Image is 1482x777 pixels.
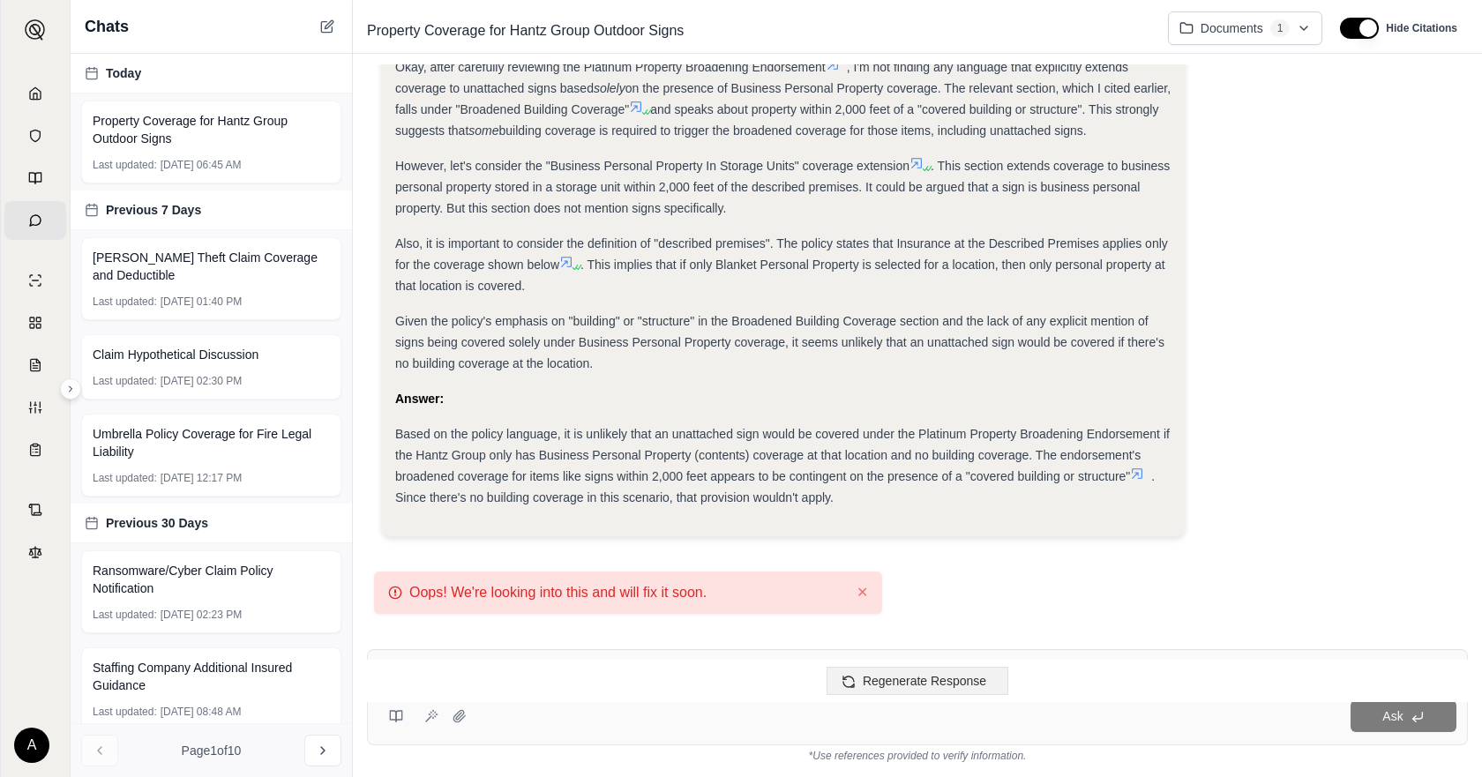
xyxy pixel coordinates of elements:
button: Expand sidebar [60,378,81,400]
a: Prompt Library [4,159,66,198]
a: Documents Vault [4,116,66,155]
em: some [468,123,498,138]
span: [DATE] 02:23 PM [161,608,242,622]
a: Custom Report [4,388,66,427]
span: However, let's consider the "Business Personal Property In Storage Units" coverage extension [395,159,909,173]
span: Oops! We're looking into this and will fix it soon. [409,582,707,603]
strong: Answer: [395,392,444,406]
span: Given the policy's emphasis on "building" or "structure" in the Broadened Building Coverage secti... [395,314,1164,370]
a: Chat [4,201,66,240]
span: and speaks about property within 2,000 feet of a "covered building or structure". This strongly s... [395,102,1158,138]
span: on the presence of Business Personal Property coverage. The relevant section, which I cited earli... [395,81,1171,116]
span: Page 1 of 10 [182,742,242,759]
span: [DATE] 12:17 PM [161,471,242,485]
a: Policy Comparisons [4,303,66,342]
span: [DATE] 08:48 AM [161,705,242,719]
span: 1 [1270,19,1291,37]
button: Documents1 [1168,11,1323,45]
button: Regenerate Response [827,667,1008,695]
span: Ransomware/Cyber Claim Policy Notification [93,562,330,597]
button: New Chat [317,16,338,37]
span: Chats [85,14,129,39]
span: Okay, after carefully reviewing the Platinum Property Broadening Endorsement [395,60,826,74]
span: building coverage is required to trigger the broadened coverage for those items, including unatta... [499,123,1087,138]
span: [DATE] 02:30 PM [161,374,242,388]
div: Edit Title [360,17,1154,45]
span: Documents [1201,19,1263,37]
button: Ask [1351,700,1456,732]
em: solely [594,81,625,95]
div: *Use references provided to verify information. [367,745,1468,763]
span: Property Coverage for Hantz Group Outdoor Signs [360,17,691,45]
span: . This implies that if only Blanket Personal Property is selected for a location, then only perso... [395,258,1165,293]
span: Previous 7 Days [106,201,201,219]
span: Last updated: [93,158,157,172]
span: [DATE] 06:45 AM [161,158,242,172]
button: ✕ [857,582,868,603]
span: Property Coverage for Hantz Group Outdoor Signs [93,112,330,147]
span: . This section extends coverage to business personal property stored in a storage unit within 2,0... [395,159,1170,215]
span: Staffing Company Additional Insured Guidance [93,659,330,694]
span: Ask [1382,709,1403,723]
button: Expand sidebar [18,12,53,48]
span: . Since there's no building coverage in this scenario, that provision wouldn't apply. [395,469,1155,504]
a: Single Policy [4,261,66,300]
span: Last updated: [93,471,157,485]
span: Last updated: [93,608,157,622]
a: Claim Coverage [4,346,66,385]
span: Umbrella Policy Coverage for Fire Legal Liability [93,425,330,460]
span: Previous 30 Days [106,514,208,532]
span: Based on the policy language, it is unlikely that an unattached sign would be covered under the P... [395,427,1170,483]
span: Today [106,64,141,82]
img: Expand sidebar [25,19,46,41]
span: [DATE] 01:40 PM [161,295,242,309]
div: A [14,728,49,763]
a: Home [4,74,66,113]
a: Coverage Table [4,430,66,469]
span: Hide Citations [1386,21,1457,35]
span: Claim Hypothetical Discussion [93,346,258,363]
span: Last updated: [93,705,157,719]
span: Also, it is important to consider the definition of "described premises". The policy states that ... [395,236,1168,272]
span: [PERSON_NAME] Theft Claim Coverage and Deductible [93,249,330,284]
span: Regenerate Response [863,674,986,688]
span: , I'm not finding any language that explicitly extends coverage to unattached signs based [395,60,1128,95]
span: Last updated: [93,295,157,309]
a: Contract Analysis [4,490,66,529]
a: Legal Search Engine [4,533,66,572]
span: Last updated: [93,374,157,388]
